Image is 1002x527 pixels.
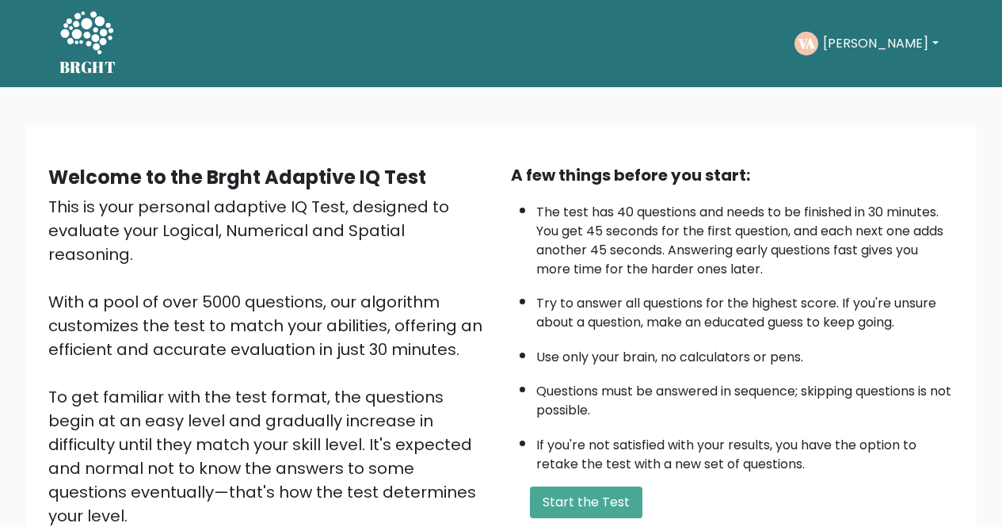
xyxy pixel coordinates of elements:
[536,286,954,332] li: Try to answer all questions for the highest score. If you're unsure about a question, make an edu...
[511,163,954,187] div: A few things before you start:
[59,6,116,81] a: BRGHT
[530,487,642,518] button: Start the Test
[536,340,954,367] li: Use only your brain, no calculators or pens.
[59,58,116,77] h5: BRGHT
[798,34,815,52] text: VA
[818,33,943,54] button: [PERSON_NAME]
[536,195,954,279] li: The test has 40 questions and needs to be finished in 30 minutes. You get 45 seconds for the firs...
[48,164,426,190] b: Welcome to the Brght Adaptive IQ Test
[536,374,954,420] li: Questions must be answered in sequence; skipping questions is not possible.
[536,428,954,474] li: If you're not satisfied with your results, you have the option to retake the test with a new set ...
